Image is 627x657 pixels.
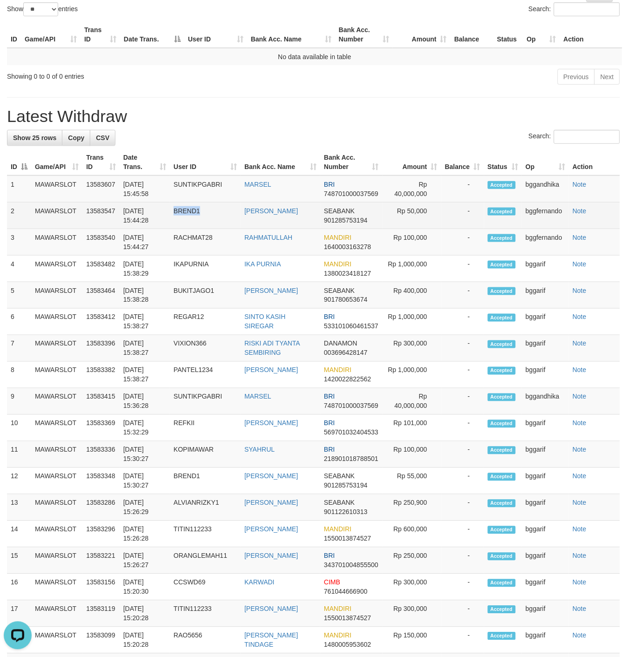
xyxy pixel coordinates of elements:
[170,362,241,388] td: PANTEL1234
[324,260,351,268] span: MANDIRI
[441,415,484,441] td: -
[573,207,587,215] a: Note
[31,149,82,176] th: Game/API: activate to sort column ascending
[7,494,31,521] td: 13
[170,415,241,441] td: REFKII
[31,203,82,229] td: MAWARSLOT
[523,21,560,48] th: Op: activate to sort column ascending
[441,362,484,388] td: -
[522,203,569,229] td: bggfernando
[324,499,355,507] span: SEABANK
[573,526,587,533] a: Note
[244,552,298,560] a: [PERSON_NAME]
[244,340,300,357] a: RISKI ADI TYANTA SEMBIRING
[170,574,241,601] td: CCSWD69
[484,149,522,176] th: Status: activate to sort column ascending
[383,548,441,574] td: Rp 250,000
[120,548,170,574] td: [DATE] 15:26:27
[170,256,241,282] td: IKAPURNIA
[529,2,620,16] label: Search:
[383,415,441,441] td: Rp 101,000
[23,2,58,16] select: Showentries
[7,574,31,601] td: 16
[522,627,569,654] td: bggarif
[441,627,484,654] td: -
[120,574,170,601] td: [DATE] 15:20:30
[324,287,355,294] span: SEABANK
[120,627,170,654] td: [DATE] 15:20:28
[488,234,516,242] span: Accepted
[383,494,441,521] td: Rp 250,900
[82,362,120,388] td: 13583382
[7,48,622,65] td: No data available in table
[244,473,298,480] a: [PERSON_NAME]
[522,548,569,574] td: bggarif
[120,468,170,494] td: [DATE] 15:30:27
[573,420,587,427] a: Note
[82,627,120,654] td: 13583099
[441,203,484,229] td: -
[244,207,298,215] a: [PERSON_NAME]
[324,446,335,454] span: BRI
[383,176,441,203] td: Rp 40,000,000
[573,260,587,268] a: Note
[522,282,569,309] td: bggarif
[82,229,120,256] td: 13583540
[573,632,587,639] a: Note
[120,282,170,309] td: [DATE] 15:38:28
[90,130,115,146] a: CSV
[488,340,516,348] span: Accepted
[170,521,241,548] td: TITIN112233
[324,615,371,622] span: Copy 1550013874527 to clipboard
[7,203,31,229] td: 2
[522,441,569,468] td: bggarif
[120,362,170,388] td: [DATE] 15:38:27
[324,588,367,596] span: Copy 761044666900 to clipboard
[488,261,516,269] span: Accepted
[383,256,441,282] td: Rp 1,000,000
[324,243,371,251] span: Copy 1640003163278 to clipboard
[247,21,335,48] th: Bank Acc. Name: activate to sort column ascending
[573,313,587,321] a: Note
[573,340,587,347] a: Note
[324,429,378,436] span: Copy 569701032404533 to clipboard
[441,494,484,521] td: -
[594,69,620,85] a: Next
[82,203,120,229] td: 13583547
[488,367,516,375] span: Accepted
[324,296,367,304] span: Copy 901780653674 to clipboard
[120,176,170,203] td: [DATE] 15:45:58
[244,499,298,507] a: [PERSON_NAME]
[7,176,31,203] td: 1
[120,21,184,48] th: Date Trans.: activate to sort column descending
[31,309,82,335] td: MAWARSLOT
[383,521,441,548] td: Rp 600,000
[560,21,622,48] th: Action
[170,176,241,203] td: SUNTIKPGABRI
[31,601,82,627] td: MAWARSLOT
[324,455,378,463] span: Copy 218901018788501 to clipboard
[7,362,31,388] td: 8
[324,552,335,560] span: BRI
[324,234,351,241] span: MANDIRI
[488,632,516,640] span: Accepted
[170,149,241,176] th: User ID: activate to sort column ascending
[488,314,516,322] span: Accepted
[244,234,292,241] a: RAHMATULLAH
[441,601,484,627] td: -
[7,229,31,256] td: 3
[120,149,170,176] th: Date Trans.: activate to sort column ascending
[120,415,170,441] td: [DATE] 15:32:29
[569,149,620,176] th: Action
[573,446,587,454] a: Note
[522,362,569,388] td: bggarif
[244,579,275,586] a: KARWADI
[383,441,441,468] td: Rp 100,000
[393,21,451,48] th: Amount: activate to sort column ascending
[7,21,21,48] th: ID
[31,256,82,282] td: MAWARSLOT
[7,441,31,468] td: 11
[31,494,82,521] td: MAWARSLOT
[31,548,82,574] td: MAWARSLOT
[31,335,82,362] td: MAWARSLOT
